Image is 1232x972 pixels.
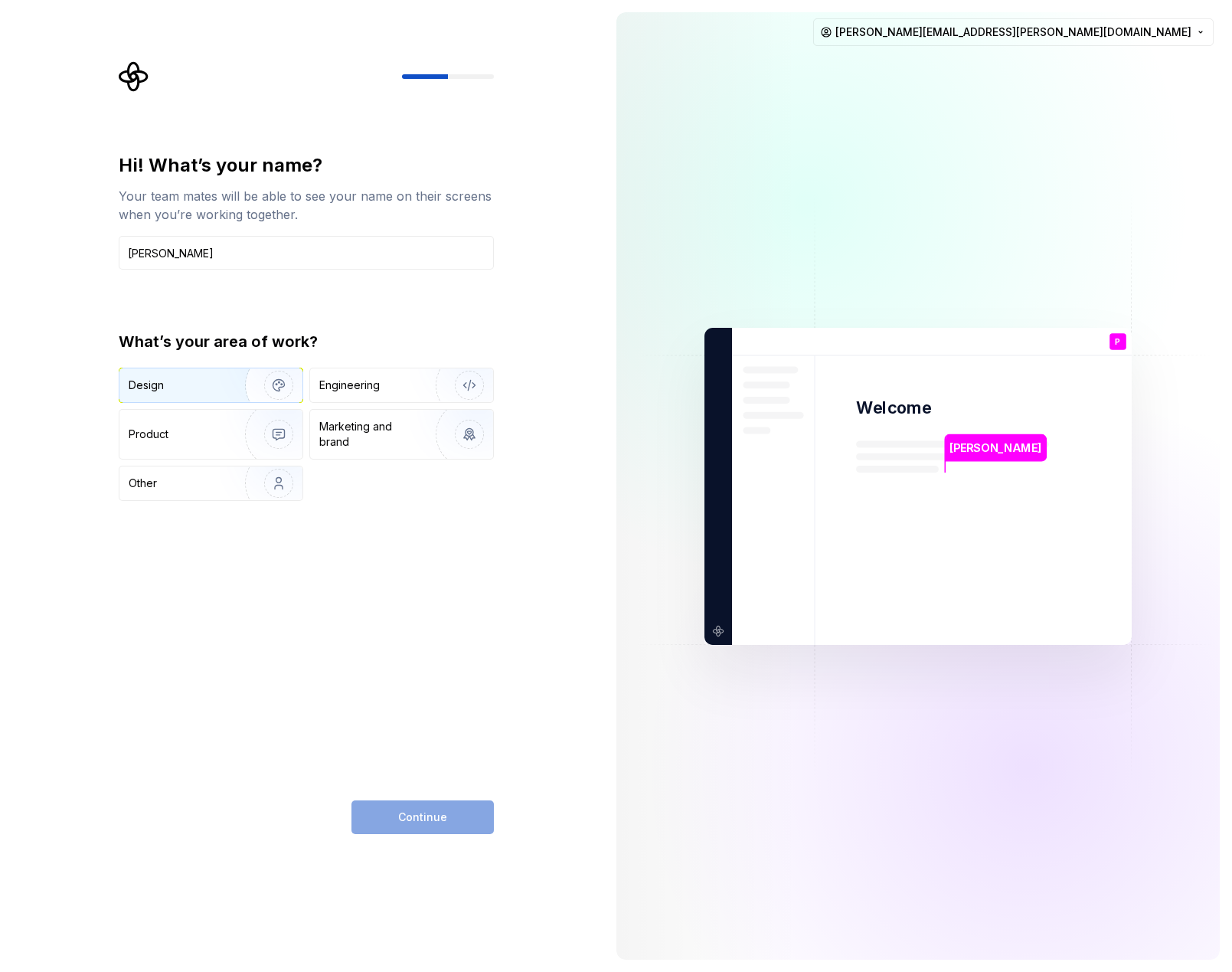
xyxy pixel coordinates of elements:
div: Marketing and brand [319,419,423,450]
input: Han Solo [119,236,494,270]
div: Your team mates will be able to see your name on their screens when you’re working together. [119,187,494,224]
p: Welcome [856,397,931,419]
div: What’s your area of work? [119,331,494,352]
div: Hi! What’s your name? [119,153,494,178]
div: Design [129,378,164,393]
p: P [1115,337,1120,345]
div: Engineering [319,378,380,393]
svg: Supernova Logo [119,61,149,92]
div: Other [129,476,157,491]
div: Product [129,427,168,442]
button: [PERSON_NAME][EMAIL_ADDRESS][PERSON_NAME][DOMAIN_NAME] [813,18,1214,46]
span: [PERSON_NAME][EMAIL_ADDRESS][PERSON_NAME][DOMAIN_NAME] [835,25,1191,40]
p: [PERSON_NAME] [949,439,1041,456]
